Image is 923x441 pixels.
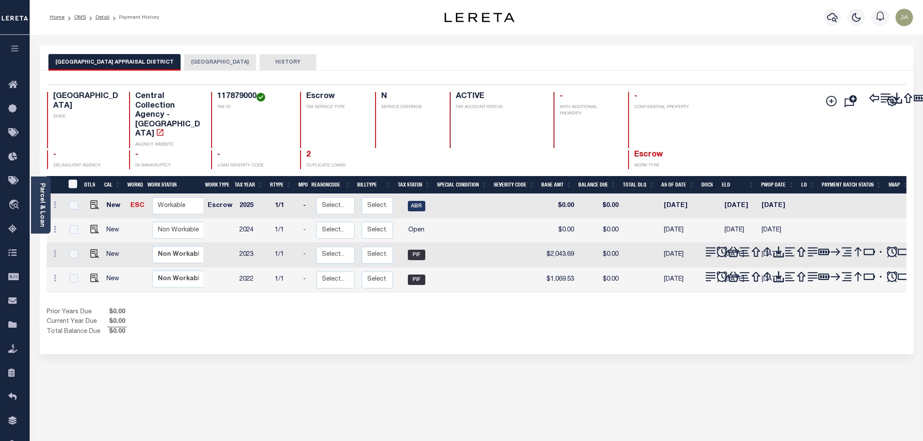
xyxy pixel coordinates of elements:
[560,92,563,100] span: -
[63,176,81,194] th: &nbsp;
[135,151,138,159] span: -
[81,176,101,194] th: DTLS
[236,268,271,292] td: 2022
[184,54,256,71] button: [GEOGRAPHIC_DATA]
[306,163,365,169] p: DUPLICATE LOANS
[578,243,622,268] td: $0.00
[434,176,490,194] th: Special Condition: activate to sort column ascending
[101,176,124,194] th: CAL: activate to sort column ascending
[135,163,201,169] p: IN BANKRUPTCY
[306,92,365,102] h4: Escrow
[540,268,578,292] td: $1,069.53
[394,176,434,194] th: Tax Status: activate to sort column ascending
[408,250,425,260] span: PIF
[818,176,885,194] th: Payment Batch Status: activate to sort column ascending
[308,176,354,194] th: ReasonCode: activate to sort column ascending
[39,183,45,227] a: Parcel & Loan
[896,9,913,26] img: svg+xml;base64,PHN2ZyB4bWxucz0iaHR0cDovL3d3dy53My5vcmcvMjAwMC9zdmciIHBvaW50ZXItZXZlbnRzPSJub25lIi...
[758,218,798,243] td: [DATE]
[721,218,758,243] td: [DATE]
[204,194,236,218] td: Escrow
[540,218,578,243] td: $0.00
[124,176,144,194] th: WorkQ
[107,308,127,317] span: $0.00
[236,194,271,218] td: 2025
[758,194,798,218] td: [DATE]
[721,268,758,292] td: [DATE]
[144,176,203,194] th: Work Status
[300,194,313,218] td: -
[408,201,425,211] span: ABR
[271,243,300,268] td: 1/1
[490,176,538,194] th: Severity Code: activate to sort column ascending
[53,92,119,111] h4: [GEOGRAPHIC_DATA]
[538,176,575,194] th: Base Amt: activate to sort column ascending
[658,176,698,194] th: As of Date: activate to sort column ascending
[53,151,56,159] span: -
[660,218,700,243] td: [DATE]
[721,243,758,268] td: [DATE]
[660,268,700,292] td: [DATE]
[300,218,313,243] td: -
[540,194,578,218] td: $0.00
[306,104,365,111] p: TAX SERVICE TYPE
[758,268,798,292] td: [DATE]
[408,275,425,285] span: PIF
[50,15,65,20] a: Home
[217,104,290,111] p: TAX ID
[96,15,109,20] a: Detail
[660,194,700,218] td: [DATE]
[231,176,267,194] th: Tax Year: activate to sort column ascending
[260,54,316,71] button: HISTORY
[135,92,201,139] h4: Central Collection Agency - [GEOGRAPHIC_DATA]
[236,243,271,268] td: 2023
[48,54,181,71] button: [GEOGRAPHIC_DATA] APPRAISAL DISTRICT
[8,200,22,211] i: travel_explore
[560,104,618,117] p: WITH ADDITIONAL PROPERTY
[74,15,86,20] a: OMS
[217,92,290,102] h4: 117879000
[381,104,440,111] p: SERVICE OVERRIDE
[271,218,300,243] td: 1/1
[217,151,220,159] span: -
[47,317,107,327] td: Current Year Due
[202,176,231,194] th: Work Type
[698,176,718,194] th: Docs
[397,218,436,243] td: Open
[540,243,578,268] td: $2,043.69
[619,176,658,194] th: Total DLQ: activate to sort column ascending
[758,243,798,268] td: [DATE]
[135,142,201,148] p: AGENCY WEBSITE
[271,268,300,292] td: 1/1
[103,218,127,243] td: New
[578,218,622,243] td: $0.00
[758,176,798,194] th: PWOP Date: activate to sort column ascending
[217,163,290,169] p: LOAN SEVERITY CODE
[271,194,300,218] td: 1/1
[381,92,440,102] h4: N
[47,176,63,194] th: &nbsp;&nbsp;&nbsp;&nbsp;&nbsp;&nbsp;&nbsp;&nbsp;&nbsp;&nbsp;
[103,243,127,267] td: New
[53,114,119,120] p: STATE
[103,194,127,218] td: New
[236,218,271,243] td: 2024
[885,176,912,194] th: SNAP: activate to sort column ascending
[300,243,313,268] td: -
[660,243,700,268] td: [DATE]
[634,163,700,169] p: WORK TYPE
[456,104,543,111] p: TAX ACCOUNT STATUS
[130,203,144,209] a: ESC
[47,308,107,317] td: Prior Years Due
[47,327,107,337] td: Total Balance Due
[634,104,700,111] p: CONFIDENTIAL PROPERTY
[798,176,818,194] th: LD: activate to sort column ascending
[53,163,119,169] p: DELINQUENT AGENCY
[721,194,758,218] td: [DATE]
[107,317,127,327] span: $0.00
[306,151,311,159] a: 2
[634,151,663,159] span: Escrow
[103,267,127,292] td: New
[107,327,127,337] span: $0.00
[109,14,159,21] li: Payment History
[634,92,637,100] span: -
